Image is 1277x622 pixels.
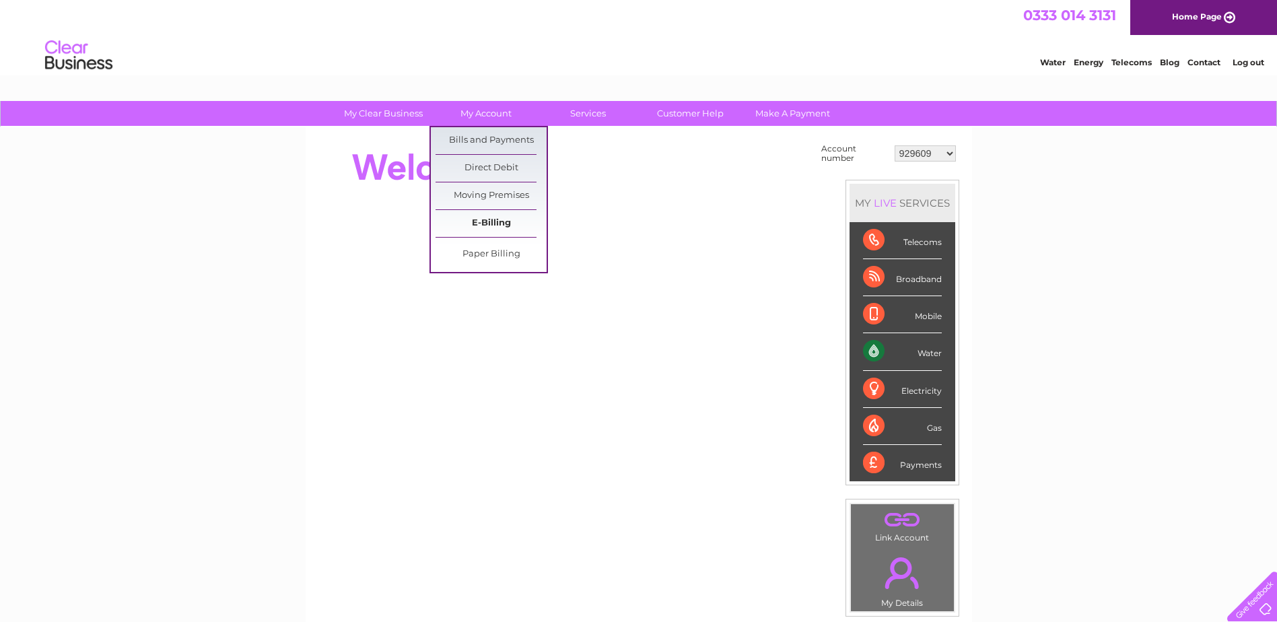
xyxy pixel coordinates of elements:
[328,101,439,126] a: My Clear Business
[1023,7,1116,24] a: 0333 014 3131
[430,101,541,126] a: My Account
[863,222,942,259] div: Telecoms
[850,184,955,222] div: MY SERVICES
[863,333,942,370] div: Water
[863,259,942,296] div: Broadband
[1074,57,1103,67] a: Energy
[854,549,951,596] a: .
[436,127,547,154] a: Bills and Payments
[1187,57,1220,67] a: Contact
[871,197,899,209] div: LIVE
[1111,57,1152,67] a: Telecoms
[863,371,942,408] div: Electricity
[1040,57,1066,67] a: Water
[1233,57,1264,67] a: Log out
[1160,57,1179,67] a: Blog
[532,101,644,126] a: Services
[44,35,113,76] img: logo.png
[436,182,547,209] a: Moving Premises
[321,7,957,65] div: Clear Business is a trading name of Verastar Limited (registered in [GEOGRAPHIC_DATA] No. 3667643...
[436,210,547,237] a: E-Billing
[635,101,746,126] a: Customer Help
[818,141,891,166] td: Account number
[436,241,547,268] a: Paper Billing
[863,445,942,481] div: Payments
[850,504,955,546] td: Link Account
[854,508,951,531] a: .
[850,546,955,612] td: My Details
[737,101,848,126] a: Make A Payment
[863,408,942,445] div: Gas
[436,155,547,182] a: Direct Debit
[863,296,942,333] div: Mobile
